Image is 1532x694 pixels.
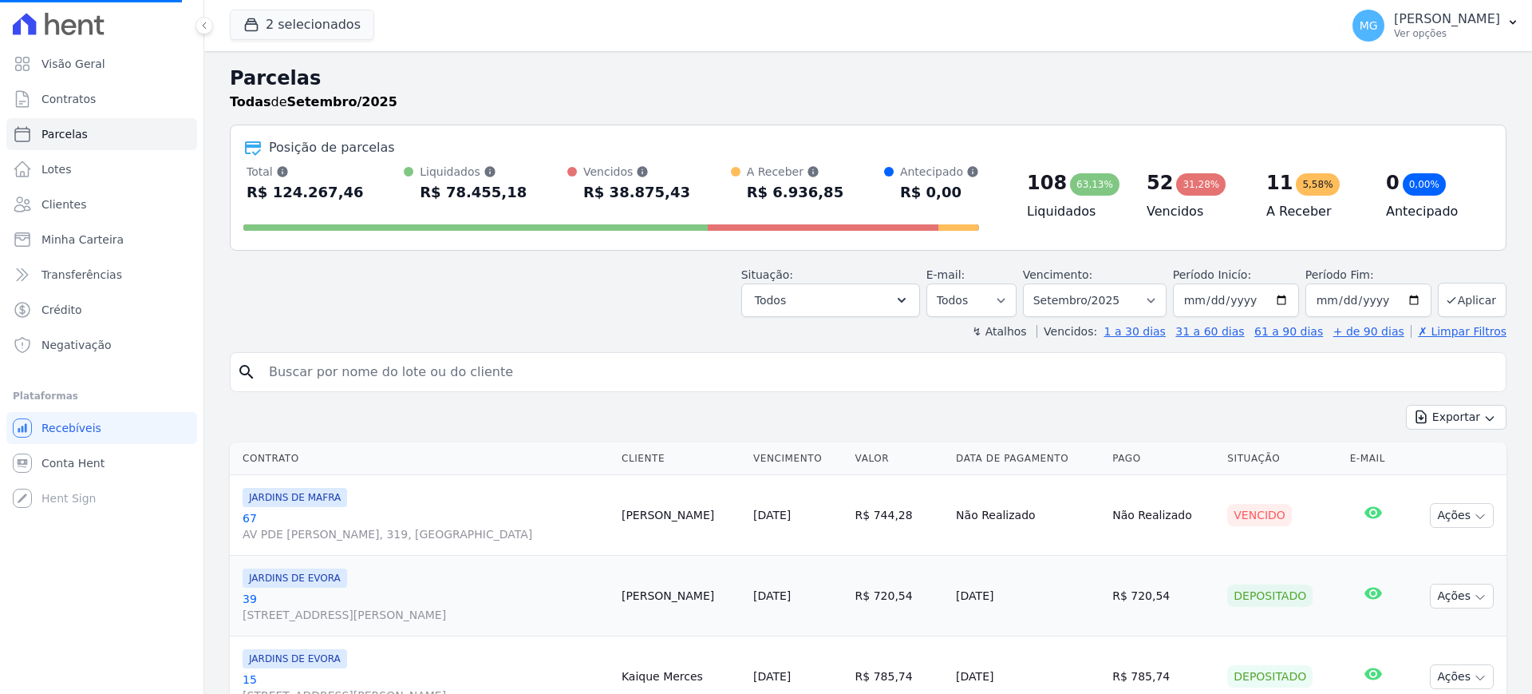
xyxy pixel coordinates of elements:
[1386,170,1400,196] div: 0
[753,509,791,521] a: [DATE]
[615,556,747,636] td: [PERSON_NAME]
[741,284,920,317] button: Todos
[755,291,786,310] span: Todos
[1430,664,1494,689] button: Ações
[1333,325,1404,338] a: + de 90 dias
[1106,556,1221,636] td: R$ 720,54
[1027,202,1121,221] h4: Liquidados
[1344,442,1404,475] th: E-mail
[1360,20,1378,31] span: MG
[1296,173,1339,196] div: 5,58%
[6,447,197,479] a: Conta Hent
[230,94,271,109] strong: Todas
[13,387,191,406] div: Plataformas
[6,83,197,115] a: Contratos
[747,164,843,180] div: A Receber
[420,180,527,205] div: R$ 78.455,18
[230,64,1506,93] h2: Parcelas
[6,48,197,80] a: Visão Geral
[1106,442,1221,475] th: Pago
[230,442,615,475] th: Contrato
[6,294,197,326] a: Crédito
[41,56,105,72] span: Visão Geral
[753,589,791,602] a: [DATE]
[950,556,1106,636] td: [DATE]
[1227,585,1313,607] div: Depositado
[583,164,690,180] div: Vencidos
[583,180,690,205] div: R$ 38.875,43
[1173,268,1251,281] label: Período Inicío:
[6,412,197,444] a: Recebíveis
[950,442,1106,475] th: Data de Pagamento
[1394,27,1500,40] p: Ver opções
[41,126,88,142] span: Parcelas
[247,180,364,205] div: R$ 124.267,46
[287,94,397,109] strong: Setembro/2025
[237,363,256,382] i: search
[1340,3,1532,48] button: MG [PERSON_NAME] Ver opções
[243,488,347,507] span: JARDINS DE MAFRA
[1221,442,1343,475] th: Situação
[41,267,122,283] span: Transferências
[900,180,979,205] div: R$ 0,00
[1147,202,1241,221] h4: Vencidos
[1023,268,1092,281] label: Vencimento:
[41,455,105,471] span: Conta Hent
[243,649,347,668] span: JARDINS DE EVORA
[1438,283,1506,317] button: Aplicar
[1104,325,1166,338] a: 1 a 30 dias
[1070,173,1119,196] div: 63,13%
[972,325,1026,338] label: ↯ Atalhos
[1266,170,1293,196] div: 11
[1227,504,1292,526] div: Vencido
[1406,405,1506,430] button: Exportar
[243,607,609,623] span: [STREET_ADDRESS][PERSON_NAME]
[753,670,791,683] a: [DATE]
[420,164,527,180] div: Liquidados
[259,356,1499,388] input: Buscar por nome do lote ou do cliente
[741,268,793,281] label: Situação:
[1305,267,1431,284] label: Período Fim:
[615,475,747,556] td: [PERSON_NAME]
[1027,170,1067,196] div: 108
[1266,202,1360,221] h4: A Receber
[41,161,72,177] span: Lotes
[1227,665,1313,688] div: Depositado
[849,442,950,475] th: Valor
[1411,325,1506,338] a: ✗ Limpar Filtros
[1403,173,1446,196] div: 0,00%
[1386,202,1480,221] h4: Antecipado
[1394,11,1500,27] p: [PERSON_NAME]
[41,196,86,212] span: Clientes
[849,475,950,556] td: R$ 744,28
[1175,325,1244,338] a: 31 a 60 dias
[747,180,843,205] div: R$ 6.936,85
[926,268,965,281] label: E-mail:
[243,591,609,623] a: 39[STREET_ADDRESS][PERSON_NAME]
[950,475,1106,556] td: Não Realizado
[1176,173,1226,196] div: 31,28%
[747,442,849,475] th: Vencimento
[1430,503,1494,528] button: Ações
[41,302,82,318] span: Crédito
[247,164,364,180] div: Total
[41,91,96,107] span: Contratos
[243,510,609,542] a: 67AV PDE [PERSON_NAME], 319, [GEOGRAPHIC_DATA]
[230,10,374,40] button: 2 selecionados
[1036,325,1097,338] label: Vencidos:
[243,569,347,588] span: JARDINS DE EVORA
[6,188,197,220] a: Clientes
[6,329,197,361] a: Negativação
[230,93,397,112] p: de
[6,153,197,185] a: Lotes
[41,232,124,248] span: Minha Carteira
[41,337,112,353] span: Negativação
[6,118,197,150] a: Parcelas
[1147,170,1173,196] div: 52
[615,442,747,475] th: Cliente
[849,556,950,636] td: R$ 720,54
[6,259,197,291] a: Transferências
[269,138,395,157] div: Posição de parcelas
[1430,584,1494,609] button: Ações
[1106,475,1221,556] td: Não Realizado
